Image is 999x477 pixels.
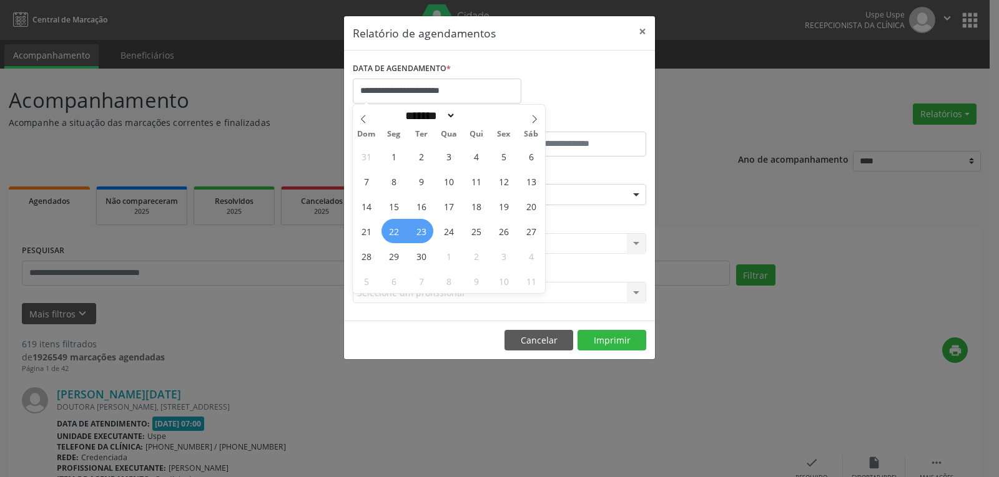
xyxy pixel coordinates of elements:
[381,144,406,168] span: Setembro 1, 2025
[519,169,543,193] span: Setembro 13, 2025
[354,169,378,193] span: Setembro 7, 2025
[491,169,516,193] span: Setembro 12, 2025
[436,269,461,293] span: Outubro 8, 2025
[519,244,543,268] span: Outubro 4, 2025
[630,16,655,47] button: Close
[464,269,488,293] span: Outubro 9, 2025
[353,130,380,138] span: Dom
[409,219,433,243] span: Setembro 23, 2025
[381,194,406,218] span: Setembro 15, 2025
[409,194,433,218] span: Setembro 16, 2025
[381,244,406,268] span: Setembro 29, 2025
[519,144,543,168] span: Setembro 6, 2025
[491,219,516,243] span: Setembro 26, 2025
[464,244,488,268] span: Outubro 2, 2025
[503,112,646,132] label: ATÉ
[354,219,378,243] span: Setembro 21, 2025
[353,59,451,79] label: DATA DE AGENDAMENTO
[491,244,516,268] span: Outubro 3, 2025
[436,244,461,268] span: Outubro 1, 2025
[491,194,516,218] span: Setembro 19, 2025
[518,130,545,138] span: Sáb
[409,169,433,193] span: Setembro 9, 2025
[409,269,433,293] span: Outubro 7, 2025
[456,109,497,122] input: Year
[408,130,435,138] span: Ter
[435,130,463,138] span: Qua
[354,269,378,293] span: Outubro 5, 2025
[436,169,461,193] span: Setembro 10, 2025
[401,109,456,122] select: Month
[491,269,516,293] span: Outubro 10, 2025
[491,144,516,168] span: Setembro 5, 2025
[354,244,378,268] span: Setembro 28, 2025
[436,194,461,218] span: Setembro 17, 2025
[381,219,406,243] span: Setembro 22, 2025
[464,169,488,193] span: Setembro 11, 2025
[519,269,543,293] span: Outubro 11, 2025
[578,330,646,351] button: Imprimir
[464,194,488,218] span: Setembro 18, 2025
[464,219,488,243] span: Setembro 25, 2025
[409,244,433,268] span: Setembro 30, 2025
[353,25,496,41] h5: Relatório de agendamentos
[519,194,543,218] span: Setembro 20, 2025
[463,130,490,138] span: Qui
[354,194,378,218] span: Setembro 14, 2025
[504,330,573,351] button: Cancelar
[436,219,461,243] span: Setembro 24, 2025
[519,219,543,243] span: Setembro 27, 2025
[354,144,378,168] span: Agosto 31, 2025
[464,144,488,168] span: Setembro 4, 2025
[436,144,461,168] span: Setembro 3, 2025
[381,169,406,193] span: Setembro 8, 2025
[381,269,406,293] span: Outubro 6, 2025
[409,144,433,168] span: Setembro 2, 2025
[380,130,408,138] span: Seg
[490,130,518,138] span: Sex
